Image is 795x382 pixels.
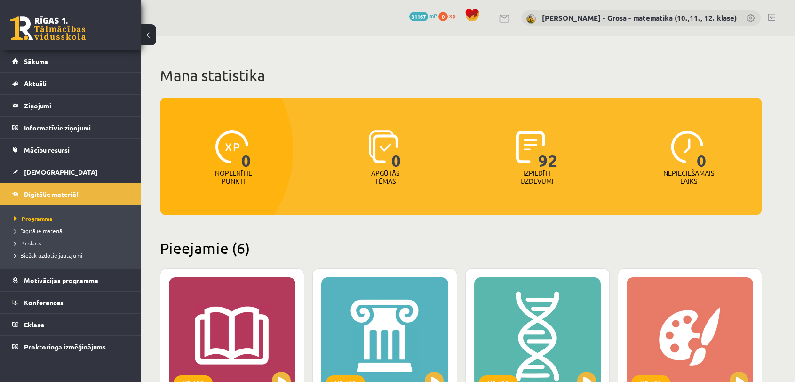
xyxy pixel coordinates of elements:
span: 0 [391,130,401,169]
span: 0 [241,130,251,169]
span: Eklase [24,320,44,329]
span: Mācību resursi [24,146,70,154]
a: Digitālie materiāli [12,183,129,205]
a: Biežāk uzdotie jautājumi [14,251,132,260]
a: Programma [14,214,132,223]
a: Rīgas 1. Tālmācības vidusskola [10,16,86,40]
a: Pārskats [14,239,132,247]
h2: Pieejamie (6) [160,239,762,257]
span: 0 [697,130,707,169]
span: Programma [14,215,53,222]
img: icon-clock-7be60019b62300814b6bd22b8e044499b485619524d84068768e800edab66f18.svg [671,130,704,163]
span: Sākums [24,57,48,65]
a: Mācību resursi [12,139,129,161]
span: Biežāk uzdotie jautājumi [14,252,82,259]
a: 31167 mP [409,12,437,19]
a: Eklase [12,314,129,335]
a: 0 xp [438,12,460,19]
legend: Informatīvie ziņojumi [24,117,129,138]
span: Konferences [24,298,64,307]
span: 31167 [409,12,428,21]
a: Informatīvie ziņojumi [12,117,129,138]
span: Digitālie materiāli [14,227,65,235]
p: Nopelnītie punkti [215,169,252,185]
a: Proktoringa izmēģinājums [12,336,129,358]
a: Ziņojumi [12,95,129,116]
img: Laima Tukāne - Grosa - matemātika (10.,11., 12. klase) [526,14,536,24]
span: Pārskats [14,239,41,247]
span: Aktuāli [24,79,47,88]
legend: Ziņojumi [24,95,129,116]
img: icon-completed-tasks-ad58ae20a441b2904462921112bc710f1caf180af7a3daa7317a5a94f2d26646.svg [516,130,545,163]
a: Konferences [12,292,129,313]
span: Motivācijas programma [24,276,98,284]
a: Digitālie materiāli [14,227,132,235]
span: 92 [538,130,558,169]
h1: Mana statistika [160,66,762,85]
span: mP [429,12,437,19]
span: 0 [438,12,448,21]
a: Aktuāli [12,73,129,94]
img: icon-learned-topics-4a711ccc23c960034f471b6e78daf4a3bad4a20eaf4de84257b87e66633f6470.svg [369,130,398,163]
p: Apgūtās tēmas [367,169,404,185]
p: Nepieciešamais laiks [663,169,714,185]
span: xp [449,12,455,19]
a: [PERSON_NAME] - Grosa - matemātika (10.,11., 12. klase) [542,13,737,23]
a: [DEMOGRAPHIC_DATA] [12,161,129,183]
p: Izpildīti uzdevumi [518,169,555,185]
a: Sākums [12,50,129,72]
a: Motivācijas programma [12,269,129,291]
span: [DEMOGRAPHIC_DATA] [24,168,98,176]
span: Proktoringa izmēģinājums [24,342,106,351]
img: icon-xp-0682a9bc20223a9ccc6f5883a126b849a74cddfe5390d2b41b4391c66f2066e7.svg [215,130,248,163]
span: Digitālie materiāli [24,190,80,198]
